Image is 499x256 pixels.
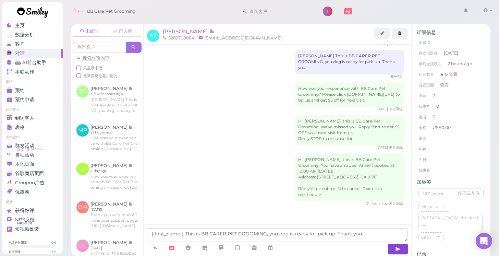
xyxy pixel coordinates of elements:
a: 预约申请 [2,95,63,104]
span: 积分数量 [419,72,434,77]
span: 短视频反馈 [15,226,39,232]
span: 会员ID [419,40,430,45]
li: 2 [417,90,485,101]
li: 0 [417,112,485,123]
span: 预约申请 [15,97,34,103]
a: 到访客人 [2,114,63,123]
span: BB Care Pet Grooming [87,2,136,21]
a: 搜索对话内容 [76,56,109,61]
a: NPS反馈 NPS® 78 [2,215,63,224]
a: 获得好评 [2,206,63,215]
span: 05/14/2025 10:34am [376,42,389,46]
span: bites [420,235,433,240]
li: 0 [417,101,485,112]
div: Open Intercom Messenger [476,233,492,249]
div: Hi, [PERSON_NAME], this is BB Care Pet Grooming. We've missed you! Reply Start to get $5 OFF your... [295,115,404,145]
a: 表格 [2,123,63,132]
span: NPS® 78 [17,221,32,226]
span: 记录 [209,28,214,35]
span: 07/21/2025 03:21pm [376,145,389,150]
span: 来自系统 [389,107,403,111]
div: 加标签 [417,179,485,185]
span: 本地页面 [15,161,34,167]
span: 到访客人 [15,115,34,121]
span: 年龄 [419,147,426,151]
a: 查看 [440,82,449,88]
span: NPS反馈 [15,217,35,223]
span: 短信币量: $129.90 [17,147,42,152]
a: 🤖 AI前台助手 [2,58,63,67]
a: 本地页面 [2,160,63,169]
li: 市场营销 [2,135,63,140]
span: 自动活动 [15,152,34,158]
input: 查询客户 [247,6,314,17]
li: 5202708084 [161,35,196,41]
a: 串联动作 [2,67,63,77]
a: [PERSON_NAME] [163,28,214,35]
span: 余额 [419,125,427,130]
div: [PERSON_NAME] This is BB CARER PET GROOMING, you dog is ready for pick up. Thank you. [295,50,404,74]
span: 来源 [419,136,426,141]
span: 主页 [15,23,25,28]
input: 最新消息是客户发的 [76,73,81,78]
a: Groupon广告 [2,178,63,187]
a: 自动活动 [2,150,63,160]
a: 短视频反馈 [2,224,63,234]
span: 会员页面 [419,83,434,88]
span: 生日 [419,157,426,162]
a: 客户 [2,39,63,49]
a: 查看 [449,72,458,77]
span: 最新消息是客户发的 [83,73,117,78]
a: 优惠卷 [2,187,63,197]
span: Groupon广告 [15,180,45,186]
span: [PERSON_NAME] [163,28,209,35]
a: 未处理 [73,26,106,37]
span: 预约 [15,88,25,93]
div: How was your experience with BB Care Pet Grooming? Please click [DOMAIN_NAME][URL] to tell us and... [295,82,404,107]
span: 🤖 AI前台助手 [15,60,46,66]
li: [EMAIL_ADDRESS][DOMAIN_NAME] [197,35,283,41]
span: 首次活跃在 [419,51,438,56]
input: 查询客户 [73,42,126,53]
a: 谷歌商店页面 [2,169,63,178]
span: ★ 0 [440,72,458,77]
span: 来访 [419,93,426,98]
span: [MEDICAL_DATA] checked [420,215,479,220]
a: 预约 [2,86,63,95]
span: 05/14/2025 01:32pm [376,107,389,111]
div: 按回车加入 [458,190,480,197]
input: 只显示未读 [76,66,81,70]
span: 优惠卷 [15,189,29,195]
li: 到访客人 [2,107,63,112]
a: 数据分析 [2,30,63,39]
a: 已关闭 [107,26,139,36]
div: 7 % [51,249,56,254]
span: 来自系统 [389,145,403,150]
li: 反馈 [2,200,63,205]
a: 群发活动 短信币量: $129.90 [2,141,63,150]
div: 0 % [51,240,56,245]
span: 客户 [15,41,25,47]
input: VIP,spam [418,188,484,199]
span: 获得好评 [15,208,34,213]
span: 最后次活跃在 [419,61,441,66]
span: 优惠券 [419,104,430,109]
span: 谷歌商店页面 [15,171,44,176]
span: US$0.00 [433,125,451,130]
span: 表格 [15,125,25,130]
span: 优惠卷 [419,168,430,173]
span: 10/06/2025 02:11pm [366,201,389,206]
span: 只显示未读 [83,66,102,70]
span: 群发活动 [15,143,34,149]
span: 对话 [15,50,25,56]
li: 预约 [2,80,63,84]
span: 来自系统 [389,42,403,46]
div: 详细信息 [417,30,485,35]
div: 电话分钟用量 [9,240,27,245]
span: 邀请 [419,115,426,119]
span: 数据分析 [15,32,34,38]
span: 来自系统 [389,201,403,206]
span: blacklist [420,204,440,209]
span: 05/14/2025 01:00pm [391,74,403,79]
span: [DATE] [444,50,458,56]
